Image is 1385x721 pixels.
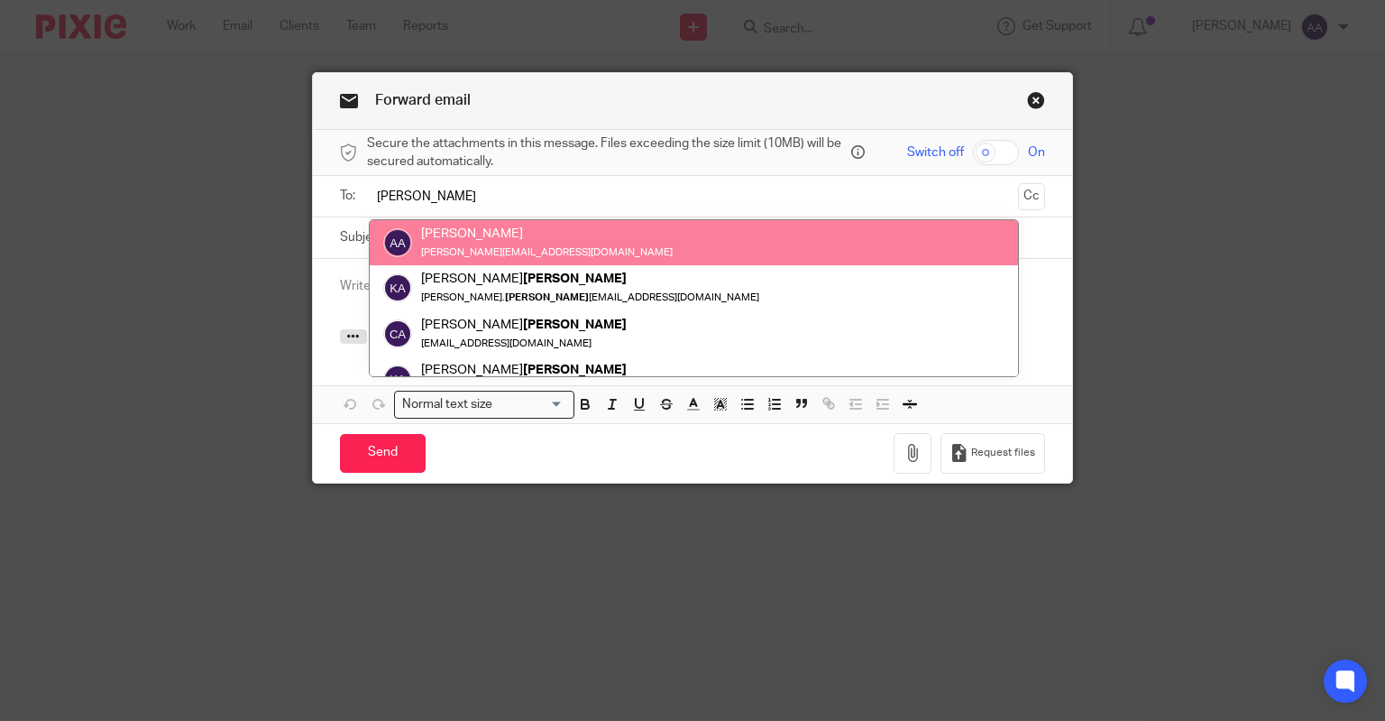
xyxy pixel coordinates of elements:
[499,395,564,414] input: Search for option
[1018,183,1045,210] button: Cc
[367,134,847,171] span: Secure the attachments in this message. Files exceeding the size limit (10MB) will be secured aut...
[383,228,412,257] img: svg%3E
[971,446,1035,460] span: Request files
[394,391,574,419] div: Search for option
[421,361,759,379] div: [PERSON_NAME]
[907,143,964,162] span: Switch off
[421,247,673,257] small: [PERSON_NAME][EMAIL_ADDRESS][DOMAIN_NAME]
[421,225,673,243] div: [PERSON_NAME]
[1027,91,1045,116] a: Close this dialog window
[375,93,471,107] span: Forward email
[1028,143,1045,162] span: On
[523,273,627,286] em: [PERSON_NAME]
[340,228,387,246] label: Subject:
[421,293,759,303] small: [PERSON_NAME]. [EMAIL_ADDRESS][DOMAIN_NAME]
[340,434,426,473] input: Send
[505,293,589,303] em: [PERSON_NAME]
[383,274,412,303] img: svg%3E
[421,271,759,289] div: [PERSON_NAME]
[340,187,360,205] label: To:
[399,395,497,414] span: Normal text size
[523,318,627,331] em: [PERSON_NAME]
[523,363,627,376] em: [PERSON_NAME]
[940,433,1045,474] button: Request files
[383,365,412,393] img: svg%3E
[383,319,412,348] img: svg%3E
[421,338,592,348] small: [EMAIL_ADDRESS][DOMAIN_NAME]
[421,316,627,334] div: [PERSON_NAME]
